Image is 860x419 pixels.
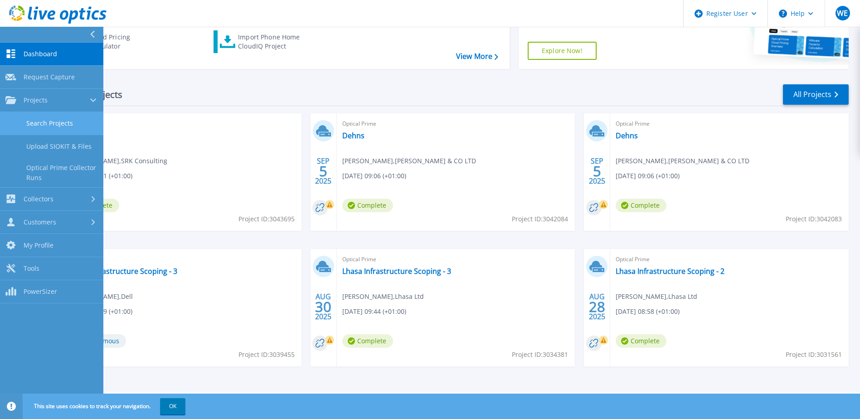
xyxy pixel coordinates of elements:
span: Optical Prime [68,119,296,129]
span: [PERSON_NAME] , SRK Consulting [68,156,167,166]
div: SEP 2025 [315,155,332,188]
span: Project ID: 3039455 [238,350,295,360]
span: Tools [24,264,39,273]
span: [PERSON_NAME] , [PERSON_NAME] & CO LTD [616,156,749,166]
span: 5 [593,167,601,175]
a: Lhasa Infrastructure Scoping - 2 [616,267,724,276]
div: AUG 2025 [588,290,606,323]
a: All Projects [783,84,849,105]
span: Projects [24,96,48,104]
a: Dehns [616,131,638,140]
span: Project ID: 3042083 [786,214,842,224]
div: Cloud Pricing Calculator [89,33,161,51]
a: View More [456,52,498,61]
span: Collectors [24,195,53,203]
span: [DATE] 09:44 (+01:00) [342,307,406,317]
span: Optical Prime [342,119,570,129]
span: Complete [342,199,393,212]
span: Project ID: 3034381 [512,350,568,360]
div: AUG 2025 [315,290,332,323]
span: Optical Prime [342,254,570,264]
span: WE [837,10,848,17]
span: Complete [616,199,666,212]
span: Request Capture [24,73,75,81]
a: Lhasa Infrastructure Scoping - 3 [342,267,451,276]
span: 5 [319,167,327,175]
span: Project ID: 3042084 [512,214,568,224]
span: [PERSON_NAME] , [PERSON_NAME] & CO LTD [342,156,476,166]
div: SEP 2025 [588,155,606,188]
span: This site uses cookies to track your navigation. [25,398,185,414]
span: 28 [589,303,605,311]
span: 30 [315,303,331,311]
a: Lhasa Infrastructure Scoping - 3 [68,267,177,276]
span: Optical Prime [616,119,843,129]
span: [DATE] 08:58 (+01:00) [616,307,680,317]
span: Dashboard [24,50,57,58]
span: [PERSON_NAME] , Lhasa Ltd [342,292,424,302]
span: [PERSON_NAME] , Lhasa Ltd [616,292,697,302]
span: Complete [616,334,666,348]
a: Dehns [342,131,364,140]
span: My Profile [24,241,53,249]
a: Cloud Pricing Calculator [64,30,165,53]
span: Optical Prime [616,254,843,264]
button: OK [160,398,185,414]
span: Project ID: 3043695 [238,214,295,224]
span: Project ID: 3031561 [786,350,842,360]
a: Explore Now! [528,42,597,60]
span: Complete [342,334,393,348]
div: Import Phone Home CloudIQ Project [238,33,309,51]
span: Customers [24,218,56,226]
span: Optical Prime [68,254,296,264]
span: PowerSizer [24,287,57,296]
span: [DATE] 09:06 (+01:00) [342,171,406,181]
span: [DATE] 09:06 (+01:00) [616,171,680,181]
